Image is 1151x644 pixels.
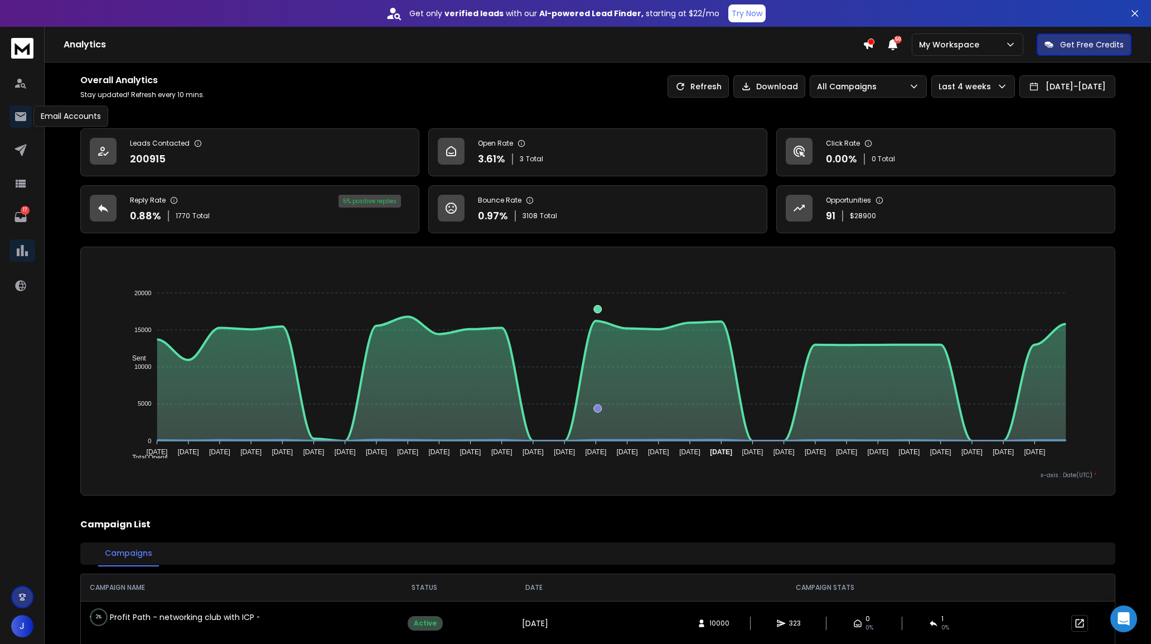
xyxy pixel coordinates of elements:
span: 3 [520,155,524,164]
p: x-axis : Date(UTC) [99,471,1097,479]
span: 0% [865,623,873,632]
span: 50 [894,36,902,44]
span: 0 [865,614,870,623]
div: Open Intercom Messenger [1110,605,1137,632]
a: Leads Contacted200915 [80,128,419,176]
span: Total [540,212,557,220]
span: 3108 [523,212,538,220]
strong: verified leads [444,8,504,19]
td: Profit Path - networking club with ICP --Rerun [81,602,259,633]
h2: Campaign List [80,518,1115,531]
p: 200915 [130,151,166,167]
button: Get Free Credits [1037,33,1131,56]
tspan: [DATE] [366,448,387,456]
tspan: 15000 [134,326,152,333]
span: 1 [941,614,944,623]
div: Active [408,616,443,631]
p: 3.61 % [478,151,505,167]
p: 91 [826,208,835,224]
th: STATUS [369,574,480,601]
div: 5 % positive replies [338,195,401,208]
tspan: [DATE] [303,448,325,456]
p: 0 Total [872,155,895,164]
span: Total Opens [124,454,168,462]
button: Download [733,75,805,98]
p: All Campaigns [817,81,881,92]
p: 17 [21,206,30,215]
p: Stay updated! Refresh every 10 mins. [80,90,205,99]
p: Opportunities [826,196,871,205]
tspan: [DATE] [460,448,481,456]
a: Bounce Rate0.97%3108Total [428,185,767,233]
tspan: 20000 [134,290,152,296]
a: Opportunities91$28900 [776,185,1115,233]
button: Try Now [728,4,766,22]
p: Leads Contacted [130,139,190,148]
th: DATE [480,574,588,601]
tspan: [DATE] [679,448,700,456]
th: CAMPAIGN STATS [588,574,1062,601]
p: My Workspace [919,39,984,50]
button: J [11,615,33,637]
tspan: [DATE] [961,448,983,456]
tspan: [DATE] [930,448,951,456]
p: Get Free Credits [1060,39,1124,50]
tspan: [DATE] [178,448,199,456]
tspan: [DATE] [523,448,544,456]
th: CAMPAIGN NAME [81,574,369,601]
p: Refresh [690,81,722,92]
tspan: [DATE] [240,448,262,456]
h1: Analytics [64,38,863,51]
p: Download [756,81,798,92]
strong: AI-powered Lead Finder, [539,8,644,19]
p: 0.00 % [826,151,857,167]
tspan: [DATE] [710,448,733,456]
tspan: [DATE] [147,448,168,456]
span: Total [192,212,210,220]
button: Refresh [668,75,729,98]
tspan: [DATE] [586,448,607,456]
p: Try Now [732,8,762,19]
p: Bounce Rate [478,196,521,205]
tspan: [DATE] [209,448,230,456]
span: 323 [789,619,801,628]
p: 0.97 % [478,208,508,224]
p: Reply Rate [130,196,166,205]
span: Sent [124,354,146,362]
p: $ 28900 [850,212,876,220]
tspan: 5000 [138,400,151,407]
tspan: [DATE] [617,448,638,456]
span: 0 % [941,623,949,632]
tspan: [DATE] [272,448,293,456]
p: Click Rate [826,139,860,148]
button: [DATE]-[DATE] [1019,75,1115,98]
p: Open Rate [478,139,513,148]
tspan: [DATE] [491,448,512,456]
span: Total [526,155,543,164]
tspan: [DATE] [868,448,889,456]
button: Campaigns [98,541,159,566]
div: Email Accounts [33,105,108,127]
span: 1770 [176,212,190,220]
a: Click Rate0.00%0 Total [776,128,1115,176]
tspan: [DATE] [1024,448,1046,456]
tspan: [DATE] [429,448,450,456]
tspan: 0 [148,438,152,444]
tspan: [DATE] [836,448,857,456]
p: Get only with our starting at $22/mo [409,8,719,19]
p: Last 4 weeks [939,81,995,92]
tspan: [DATE] [335,448,356,456]
tspan: [DATE] [899,448,920,456]
img: logo [11,38,33,59]
tspan: [DATE] [993,448,1014,456]
a: Reply Rate0.88%1770Total5% positive replies [80,185,419,233]
h1: Overall Analytics [80,74,205,87]
p: 2 % [96,612,101,623]
tspan: [DATE] [805,448,826,456]
a: 17 [9,206,32,228]
tspan: [DATE] [742,448,763,456]
a: Open Rate3.61%3Total [428,128,767,176]
tspan: [DATE] [397,448,418,456]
